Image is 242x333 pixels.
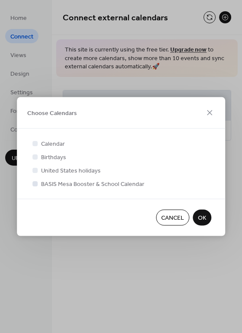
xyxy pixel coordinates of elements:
span: Calendar [41,140,65,149]
span: Cancel [161,214,184,223]
span: OK [198,214,206,223]
button: Cancel [156,210,189,226]
button: OK [193,210,211,226]
span: BASIS Mesa Booster & School Calendar [41,180,144,189]
span: Birthdays [41,153,66,162]
span: Choose Calendars [27,109,77,118]
span: United States holidays [41,166,101,176]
